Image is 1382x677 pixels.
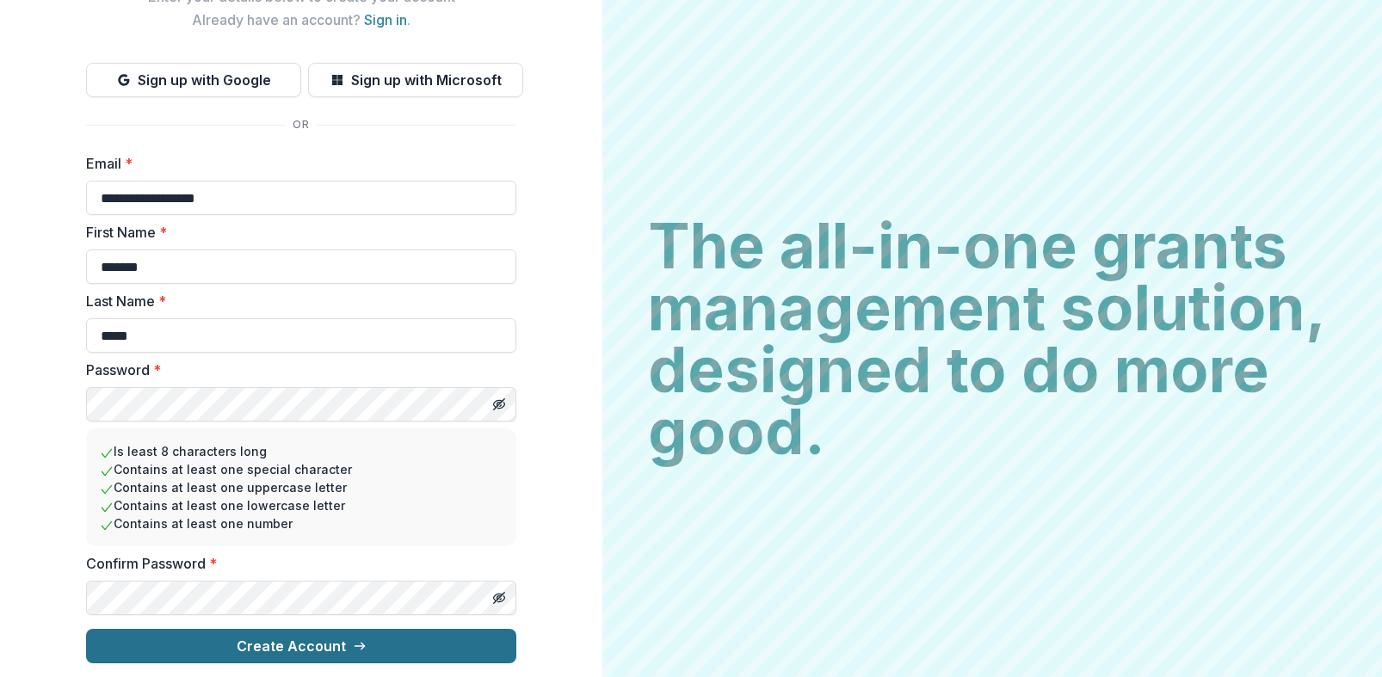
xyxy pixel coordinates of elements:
h2: Already have an account? . [86,12,516,28]
label: Last Name [86,291,506,311]
button: Toggle password visibility [485,391,513,418]
button: Sign up with Google [86,63,301,97]
label: Confirm Password [86,553,506,574]
li: Contains at least one uppercase letter [100,478,503,496]
label: Email [86,153,506,174]
a: Sign in [364,11,407,28]
li: Contains at least one lowercase letter [100,496,503,514]
button: Create Account [86,629,516,663]
label: First Name [86,222,506,243]
label: Password [86,360,506,380]
button: Toggle password visibility [485,584,513,612]
li: Is least 8 characters long [100,442,503,460]
li: Contains at least one special character [100,460,503,478]
button: Sign up with Microsoft [308,63,523,97]
li: Contains at least one number [100,514,503,532]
